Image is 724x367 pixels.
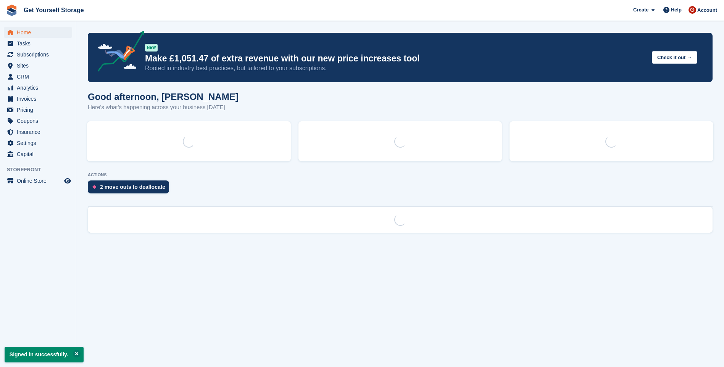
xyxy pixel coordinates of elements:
[4,127,72,137] a: menu
[4,116,72,126] a: menu
[17,38,63,49] span: Tasks
[17,49,63,60] span: Subscriptions
[5,347,84,362] p: Signed in successfully.
[17,175,63,186] span: Online Store
[145,53,646,64] p: Make £1,051.47 of extra revenue with our new price increases tool
[4,82,72,93] a: menu
[697,6,717,14] span: Account
[4,149,72,159] a: menu
[4,60,72,71] a: menu
[4,93,72,104] a: menu
[145,44,158,52] div: NEW
[633,6,648,14] span: Create
[88,180,173,197] a: 2 move outs to deallocate
[4,105,72,115] a: menu
[21,4,87,16] a: Get Yourself Storage
[652,51,697,64] button: Check it out →
[4,27,72,38] a: menu
[6,5,18,16] img: stora-icon-8386f47178a22dfd0bd8f6a31ec36ba5ce8667c1dd55bd0f319d3a0aa187defe.svg
[145,64,646,72] p: Rooted in industry best practices, but tailored to your subscriptions.
[17,93,63,104] span: Invoices
[4,138,72,148] a: menu
[88,92,239,102] h1: Good afternoon, [PERSON_NAME]
[91,31,145,74] img: price-adjustments-announcement-icon-8257ccfd72463d97f412b2fc003d46551f7dbcb40ab6d574587a9cd5c0d94...
[17,138,63,148] span: Settings
[100,184,165,190] div: 2 move outs to deallocate
[17,82,63,93] span: Analytics
[17,105,63,115] span: Pricing
[689,6,696,14] img: James Brocklehurst
[17,27,63,38] span: Home
[17,149,63,159] span: Capital
[17,60,63,71] span: Sites
[4,71,72,82] a: menu
[17,127,63,137] span: Insurance
[7,166,76,174] span: Storefront
[17,71,63,82] span: CRM
[88,103,239,112] p: Here's what's happening across your business [DATE]
[88,172,713,177] p: ACTIONS
[4,175,72,186] a: menu
[17,116,63,126] span: Coupons
[63,176,72,185] a: Preview store
[671,6,682,14] span: Help
[4,49,72,60] a: menu
[4,38,72,49] a: menu
[92,185,96,189] img: move_outs_to_deallocate_icon-f764333ba52eb49d3ac5e1228854f67142a1ed5810a6f6cc68b1a99e826820c5.svg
